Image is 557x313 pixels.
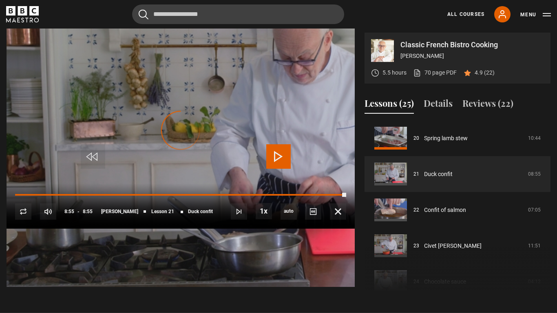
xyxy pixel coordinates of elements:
a: Spring lamb stew [424,134,468,143]
button: Reviews (22) [462,97,513,114]
button: Lessons (25) [365,97,414,114]
span: [PERSON_NAME] [101,209,138,214]
span: Duck confit [188,209,213,214]
button: Fullscreen [330,203,346,220]
button: Playback Rate [256,203,272,219]
button: Details [424,97,453,114]
button: Mute [40,203,56,220]
a: Confit of salmon [424,206,466,214]
span: auto [281,203,297,220]
button: Next Lesson [231,203,247,220]
a: 70 page PDF [413,68,457,77]
p: [PERSON_NAME] [400,52,544,60]
video-js: Video Player [7,33,355,228]
span: 8:55 [64,204,74,219]
span: Lesson 21 [151,209,174,214]
button: Captions [305,203,321,220]
a: Civet [PERSON_NAME] [424,242,482,250]
svg: BBC Maestro [6,6,39,22]
input: Search [132,4,344,24]
a: Duck confit [424,170,453,179]
button: Replay [15,203,31,220]
p: 5.5 hours [382,68,407,77]
button: Toggle navigation [520,11,551,19]
div: Progress Bar [15,194,346,196]
p: 4.9 (22) [475,68,495,77]
div: Current quality: 720p [281,203,297,220]
a: All Courses [447,11,484,18]
span: - [77,209,80,214]
button: Submit the search query [139,9,148,20]
p: Classic French Bistro Cooking [400,41,544,48]
span: 8:55 [83,204,93,219]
